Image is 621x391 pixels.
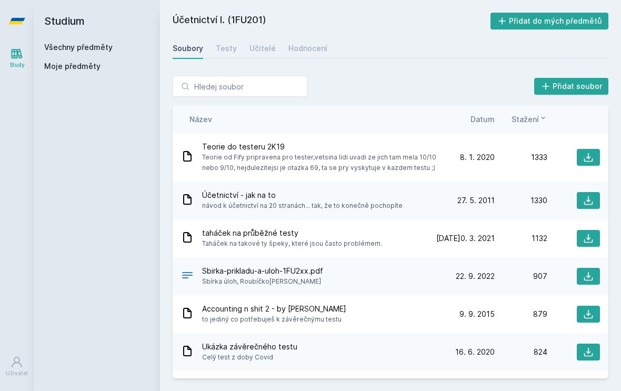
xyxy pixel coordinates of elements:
button: Název [189,114,212,125]
div: 907 [495,271,547,282]
span: Accounting n shit 2 - by [PERSON_NAME] [202,304,346,314]
span: Stažení [512,114,539,125]
span: návod k účetnictví na 20 stranách... tak, že to konečně pochopíte [202,200,403,211]
span: 16. 6. 2020 [455,347,495,357]
div: 1132 [495,233,547,244]
div: 879 [495,309,547,319]
span: Účetnictví - jak na to [202,190,403,200]
span: Celý test z doby Covid [202,352,297,363]
span: 22. 9. 2022 [456,271,495,282]
span: Taháček na takové ty špeky, které jsou často problémem. [202,238,382,249]
a: Všechny předměty [44,43,113,52]
span: 27. 5. 2011 [457,195,495,206]
div: Soubory [173,43,203,54]
span: [DATE]0. 3. 2021 [436,233,495,244]
span: Sbírka úloh, Roubíčko[PERSON_NAME] [202,276,323,287]
input: Hledej soubor [173,76,307,97]
div: 1330 [495,195,547,206]
div: 1333 [495,152,547,163]
a: Study [2,42,32,74]
a: Hodnocení [288,38,327,59]
span: Ukázka závěrečného testu [202,342,297,352]
span: Moje předměty [44,61,101,72]
button: Stažení [512,114,547,125]
button: Datum [470,114,495,125]
div: Uživatel [6,369,28,377]
span: Teorie od Fify pripravena pro tester,vetsina lidi uvadi ze jich tam mela 10/10 nebo 9/10, nejdule... [202,152,438,173]
div: Hodnocení [288,43,327,54]
a: Uživatel [2,350,32,383]
h2: Účetnictví I. (1FU201) [173,13,490,29]
span: 9. 9. 2015 [459,309,495,319]
span: to jediný co potřebuješ k závěrečnýmu testu [202,314,346,325]
a: Soubory [173,38,203,59]
div: Study [9,61,25,69]
div: 824 [495,347,547,357]
button: Přidat soubor [534,78,609,95]
span: Teorie do testeru 2K19 [202,142,438,152]
a: Učitelé [249,38,276,59]
button: Přidat do mých předmětů [490,13,609,29]
div: PDF [181,269,194,284]
div: Učitelé [249,43,276,54]
div: Testy [216,43,237,54]
span: taháček na průběžné testy [202,228,382,238]
span: 8. 1. 2020 [460,152,495,163]
a: Testy [216,38,237,59]
span: Sbirka-prikladu-a-uloh-1FU2xx.pdf [202,266,323,276]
